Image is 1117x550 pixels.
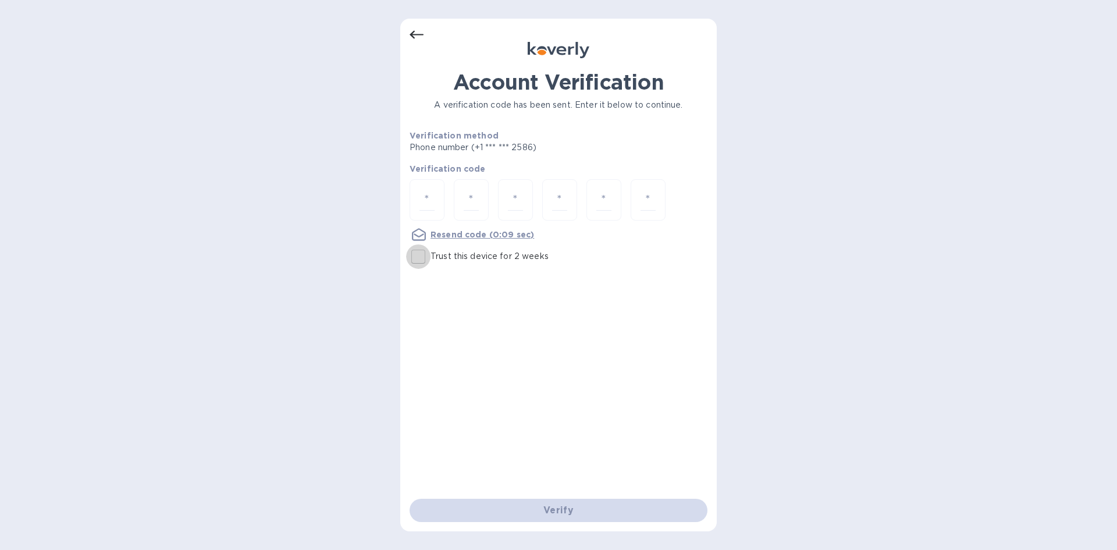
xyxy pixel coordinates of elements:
u: Resend code (0:09 sec) [431,230,534,239]
p: A verification code has been sent. Enter it below to continue. [410,99,707,111]
p: Trust this device for 2 weeks [431,250,549,262]
h1: Account Verification [410,70,707,94]
p: Phone number (+1 *** *** 2586) [410,141,625,154]
b: Verification method [410,131,499,140]
p: Verification code [410,163,707,175]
